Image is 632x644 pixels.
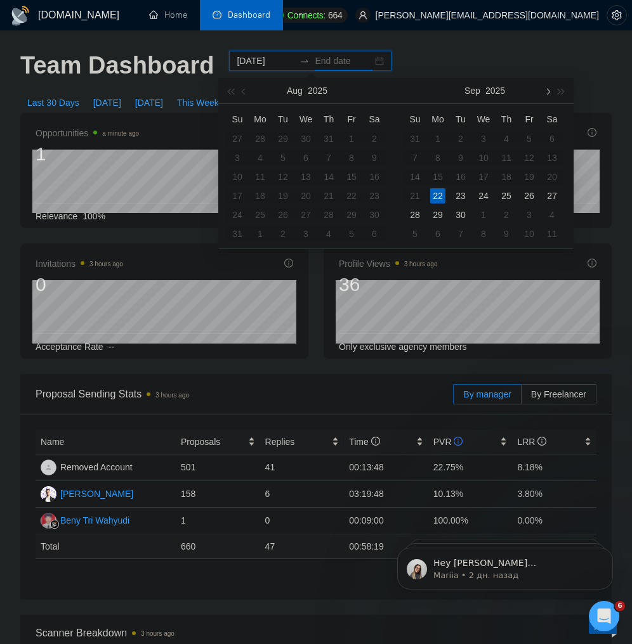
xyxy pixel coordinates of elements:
[544,207,560,222] div: 4
[407,207,423,222] div: 28
[10,6,30,26] img: logo
[55,37,216,248] span: Hey [PERSON_NAME][EMAIL_ADDRESS][DOMAIN_NAME], Looks like your Upwork agency ValsyDev 🤖 AI Platfo...
[544,226,560,241] div: 11
[449,109,472,129] th: Tu
[449,224,472,243] td: 2025-10-07
[588,259,596,267] span: info-circle
[141,630,174,637] time: 3 hours ago
[41,488,133,498] a: OC[PERSON_NAME]
[404,224,426,243] td: 2025-10-05
[339,342,467,352] span: Only exclusive agency members
[339,273,438,297] div: 36
[36,126,139,141] span: Opportunities
[328,8,342,22] span: 664
[344,534,428,559] td: 00:58:19
[453,207,468,222] div: 30
[36,142,139,166] div: 1
[464,78,480,103] button: Sep
[20,51,214,80] h1: Team Dashboard
[428,454,513,481] td: 22.75%
[226,109,249,129] th: Su
[541,224,563,243] td: 2025-10-11
[170,93,226,113] button: This Week
[541,109,563,129] th: Sa
[404,109,426,129] th: Su
[36,211,77,221] span: Relevance
[317,109,340,129] th: Th
[522,226,537,241] div: 10
[404,205,426,224] td: 2025-09-28
[149,10,187,20] a: homeHome
[472,205,495,224] td: 2025-10-01
[176,454,260,481] td: 501
[541,186,563,205] td: 2025-09-27
[463,389,511,399] span: By manager
[522,188,537,203] div: 26
[344,508,428,534] td: 00:09:00
[27,96,79,110] span: Last 30 Days
[176,508,260,534] td: 1
[36,273,123,297] div: 0
[517,437,546,447] span: LRR
[495,205,518,224] td: 2025-10-02
[607,5,627,25] button: setting
[176,481,260,508] td: 158
[607,10,627,20] a: setting
[36,386,453,402] span: Proposal Sending Stats
[615,601,625,611] span: 6
[60,487,133,501] div: [PERSON_NAME]
[296,10,305,19] span: ellipsis
[260,508,345,534] td: 0
[531,389,586,399] span: By Freelancer
[454,437,463,446] span: info-circle
[36,256,123,271] span: Invitations
[472,224,495,243] td: 2025-10-08
[294,109,317,129] th: We
[518,186,541,205] td: 2025-09-26
[55,49,219,60] p: Message from Mariia, sent 2 дн. назад
[371,437,380,446] span: info-circle
[260,454,345,481] td: 41
[339,256,438,271] span: Profile Views
[315,54,372,68] input: End date
[260,534,345,559] td: 47
[20,93,86,113] button: Last 30 Days
[300,56,310,66] span: to
[89,261,123,267] time: 3 hours ago
[237,54,294,68] input: Start date
[86,93,128,113] button: [DATE]
[36,625,596,641] span: Scanner Breakdown
[176,534,260,559] td: 660
[428,508,513,534] td: 100.00%
[449,205,472,224] td: 2025-09-30
[495,186,518,205] td: 2025-09-25
[260,430,345,454] th: Replies
[249,109,272,129] th: Mo
[228,10,270,20] span: Dashboard
[449,186,472,205] td: 2025-09-23
[60,513,129,527] div: Beny Tri Wahyudi
[300,56,310,66] span: swap-right
[82,211,105,221] span: 100%
[50,520,59,529] img: gigradar-bm.png
[135,96,163,110] span: [DATE]
[426,109,449,129] th: Mo
[495,109,518,129] th: Th
[544,188,560,203] div: 27
[589,601,619,631] iframe: Intercom live chat
[430,226,445,241] div: 6
[265,435,330,449] span: Replies
[102,130,139,137] time: a minute ago
[426,224,449,243] td: 2025-10-06
[349,437,379,447] span: Time
[426,205,449,224] td: 2025-09-29
[36,342,103,352] span: Acceptance Rate
[284,259,293,267] span: info-circle
[41,486,56,502] img: OC
[537,437,546,446] span: info-circle
[472,109,495,129] th: We
[453,226,468,241] div: 7
[607,10,626,20] span: setting
[518,224,541,243] td: 2025-10-10
[181,435,246,449] span: Proposals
